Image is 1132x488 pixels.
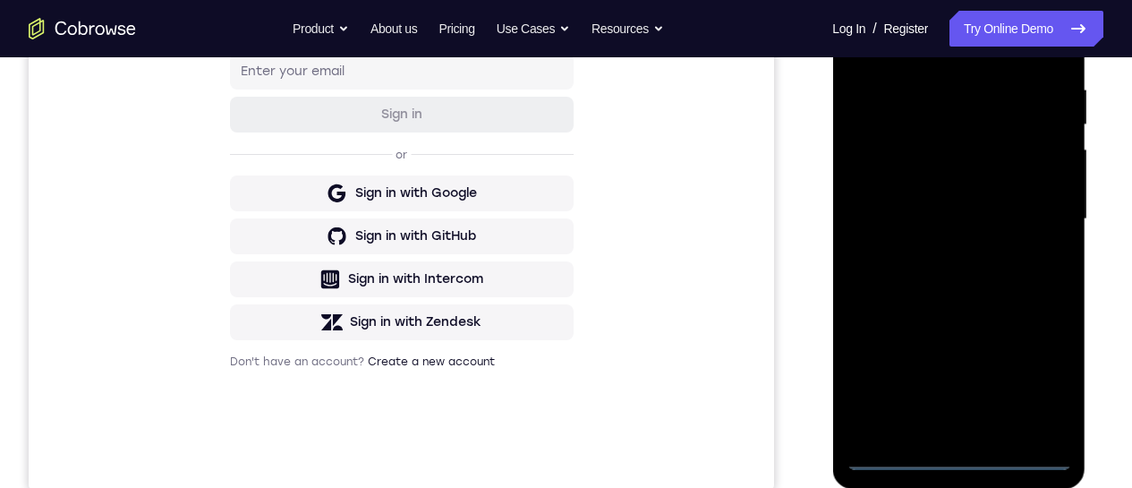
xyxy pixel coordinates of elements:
[212,171,534,189] input: Enter your email
[201,327,545,363] button: Sign in with GitHub
[438,11,474,47] a: Pricing
[327,293,448,311] div: Sign in with Google
[370,11,417,47] a: About us
[363,256,382,270] p: or
[29,18,136,39] a: Go to the home page
[319,379,455,397] div: Sign in with Intercom
[201,370,545,406] button: Sign in with Intercom
[201,284,545,320] button: Sign in with Google
[884,11,928,47] a: Register
[201,463,545,477] p: Don't have an account?
[201,123,545,148] h1: Sign in to your account
[327,336,447,354] div: Sign in with GitHub
[201,205,545,241] button: Sign in
[293,11,349,47] button: Product
[832,11,865,47] a: Log In
[872,18,876,39] span: /
[592,11,664,47] button: Resources
[339,464,466,476] a: Create a new account
[201,413,545,449] button: Sign in with Zendesk
[321,422,453,440] div: Sign in with Zendesk
[949,11,1103,47] a: Try Online Demo
[497,11,570,47] button: Use Cases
